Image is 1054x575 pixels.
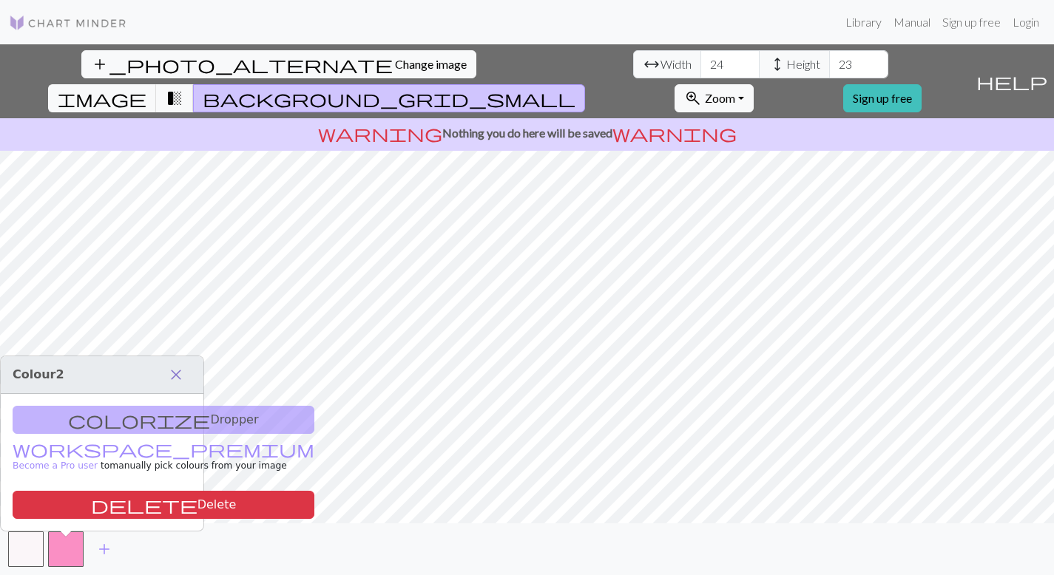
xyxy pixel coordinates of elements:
[166,88,183,109] span: transition_fade
[936,7,1007,37] a: Sign up free
[661,55,692,73] span: Width
[840,7,888,37] a: Library
[91,54,393,75] span: add_photo_alternate
[13,367,64,381] span: Colour 2
[86,535,123,563] button: Add color
[976,71,1047,92] span: help
[6,124,1048,142] p: Nothing you do here will be saved
[9,14,127,32] img: Logo
[768,54,786,75] span: height
[843,84,922,112] a: Sign up free
[203,88,575,109] span: background_grid_small
[13,445,314,471] small: to manually pick colours from your image
[318,123,442,143] span: warning
[786,55,820,73] span: Height
[95,539,113,559] span: add
[91,494,197,515] span: delete
[643,54,661,75] span: arrow_range
[13,491,314,519] button: Delete color
[705,91,735,105] span: Zoom
[684,88,702,109] span: zoom_in
[58,88,146,109] span: image
[675,84,754,112] button: Zoom
[167,364,185,385] span: close
[612,123,737,143] span: warning
[970,44,1054,118] button: Help
[161,362,192,387] button: Close
[13,445,314,471] a: Become a Pro user
[13,438,314,459] span: workspace_premium
[888,7,936,37] a: Manual
[395,57,467,71] span: Change image
[81,50,476,78] button: Change image
[1007,7,1045,37] a: Login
